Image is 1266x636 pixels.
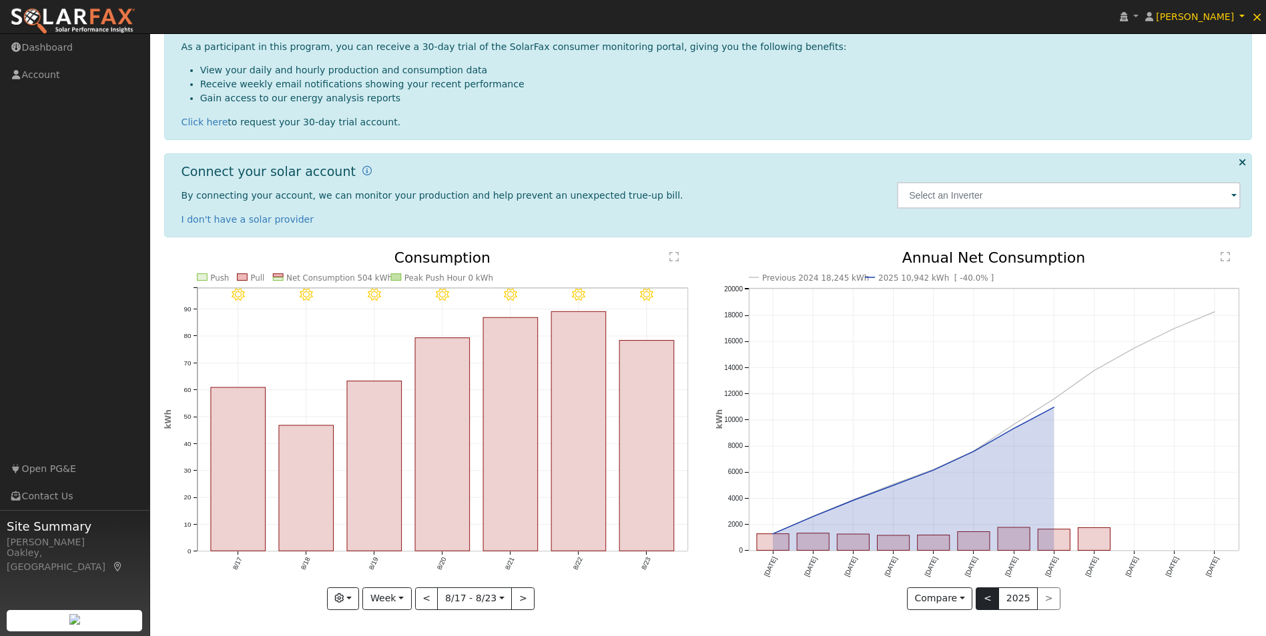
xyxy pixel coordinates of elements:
[184,305,192,313] text: 90
[572,288,585,301] i: 8/22 - Clear
[184,521,192,528] text: 10
[971,449,976,454] circle: onclick=""
[810,513,816,519] circle: onclick=""
[1004,555,1019,577] text: [DATE]
[1044,555,1059,577] text: [DATE]
[415,338,470,551] rect: onclick=""
[184,440,192,447] text: 40
[850,498,856,503] circle: onclick=""
[184,413,192,420] text: 50
[727,521,743,528] text: 2000
[727,495,743,502] text: 4000
[511,587,535,610] button: >
[184,386,192,393] text: 60
[998,587,1038,610] button: 2025
[1251,9,1263,25] span: ×
[415,587,438,610] button: <
[1125,555,1140,577] text: [DATE]
[232,288,244,301] i: 8/17 - Clear
[890,481,896,487] circle: onclick=""
[1156,11,1234,22] span: [PERSON_NAME]
[182,214,314,225] a: I don't have a solar provider
[878,273,994,283] text: 2025 10,942 kWh [ -40.0% ]
[1051,396,1056,401] circle: onclick=""
[1172,325,1177,331] circle: onclick=""
[184,467,192,474] text: 30
[163,409,172,429] text: kWh
[837,534,869,550] rect: onclick=""
[483,317,538,551] rect: onclick=""
[1084,555,1099,577] text: [DATE]
[964,555,979,577] text: [DATE]
[998,527,1030,550] rect: onclick=""
[810,514,816,519] circle: onclick=""
[188,547,192,555] text: 0
[551,311,606,551] rect: onclick=""
[797,533,829,551] rect: onclick=""
[211,387,266,551] rect: onclick=""
[394,249,491,266] text: Consumption
[367,556,379,571] text: 8/19
[727,442,743,449] text: 8000
[902,249,1086,266] text: Annual Net Consumption
[200,77,1241,91] li: Receive weekly email notifications showing your recent performance
[762,555,777,577] text: [DATE]
[670,251,679,262] text: 
[724,390,743,397] text: 12000
[850,497,856,503] circle: onclick=""
[184,359,192,366] text: 70
[1092,368,1097,373] circle: onclick=""
[182,164,356,179] h1: Connect your solar account
[1011,426,1016,431] circle: onclick=""
[300,288,312,301] i: 8/18 - Clear
[770,531,775,537] circle: onclick=""
[437,587,512,610] button: 8/17 - 8/23
[182,117,228,127] a: Click here
[1038,529,1070,551] rect: onclick=""
[757,534,789,551] rect: onclick=""
[641,288,653,301] i: 8/23 - Clear
[877,535,909,550] rect: onclick=""
[7,546,143,574] div: Oakley, [GEOGRAPHIC_DATA]
[1165,555,1180,577] text: [DATE]
[231,556,243,571] text: 8/17
[7,517,143,535] span: Site Summary
[184,332,192,339] text: 80
[619,340,674,551] rect: onclick=""
[907,587,973,610] button: Compare
[976,587,999,610] button: <
[724,337,743,345] text: 16000
[923,555,938,577] text: [DATE]
[1205,555,1220,577] text: [DATE]
[362,587,411,610] button: Week
[931,467,936,473] circle: onclick=""
[404,273,493,282] text: Peak Push Hour 0 kWh
[572,556,584,571] text: 8/22
[210,273,229,282] text: Push
[10,7,135,35] img: SolarFax
[182,40,1241,54] p: As a participant in this program, you can receive a 30-day trial of the SolarFax consumer monitor...
[436,288,448,301] i: 8/20 - Clear
[883,555,898,577] text: [DATE]
[1212,309,1217,315] circle: onclick=""
[931,467,936,472] circle: onclick=""
[279,425,334,551] rect: onclick=""
[843,555,858,577] text: [DATE]
[724,311,743,319] text: 18000
[1011,422,1016,427] circle: onclick=""
[958,532,990,551] rect: onclick=""
[724,416,743,423] text: 10000
[69,614,80,625] img: retrieve
[1221,251,1230,262] text: 
[347,381,402,551] rect: onclick=""
[640,556,652,571] text: 8/23
[1132,345,1137,351] circle: onclick=""
[918,535,950,551] rect: onclick=""
[715,409,724,429] text: kWh
[299,556,311,571] text: 8/18
[368,288,380,301] i: 8/19 - Clear
[250,273,264,282] text: Pull
[1078,528,1111,551] rect: onclick=""
[739,547,743,554] text: 0
[727,469,743,476] text: 6000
